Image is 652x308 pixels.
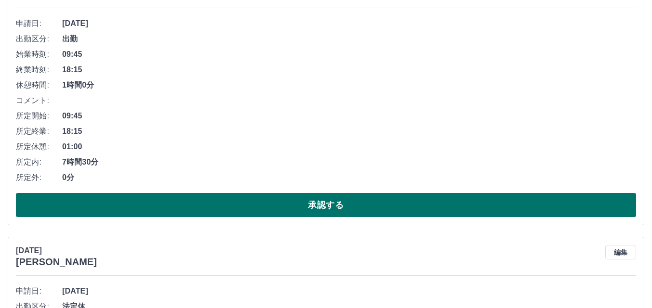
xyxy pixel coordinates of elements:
span: 所定外: [16,172,62,183]
button: 編集 [605,245,636,259]
span: 出勤 [62,33,636,45]
span: 申請日: [16,285,62,297]
span: 終業時刻: [16,64,62,76]
span: コメント: [16,95,62,106]
span: [DATE] [62,285,636,297]
span: 休憩時間: [16,79,62,91]
span: 所定終業: [16,126,62,137]
span: 始業時刻: [16,49,62,60]
p: [DATE] [16,245,97,257]
span: [DATE] [62,18,636,29]
span: 7時間30分 [62,156,636,168]
span: 1時間0分 [62,79,636,91]
span: 18:15 [62,126,636,137]
span: 申請日: [16,18,62,29]
span: 01:00 [62,141,636,153]
button: 承認する [16,193,636,217]
span: 所定開始: [16,110,62,122]
span: 09:45 [62,110,636,122]
span: 所定休憩: [16,141,62,153]
span: 18:15 [62,64,636,76]
span: 所定内: [16,156,62,168]
span: 出勤区分: [16,33,62,45]
span: 09:45 [62,49,636,60]
span: 0分 [62,172,636,183]
h3: [PERSON_NAME] [16,257,97,268]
